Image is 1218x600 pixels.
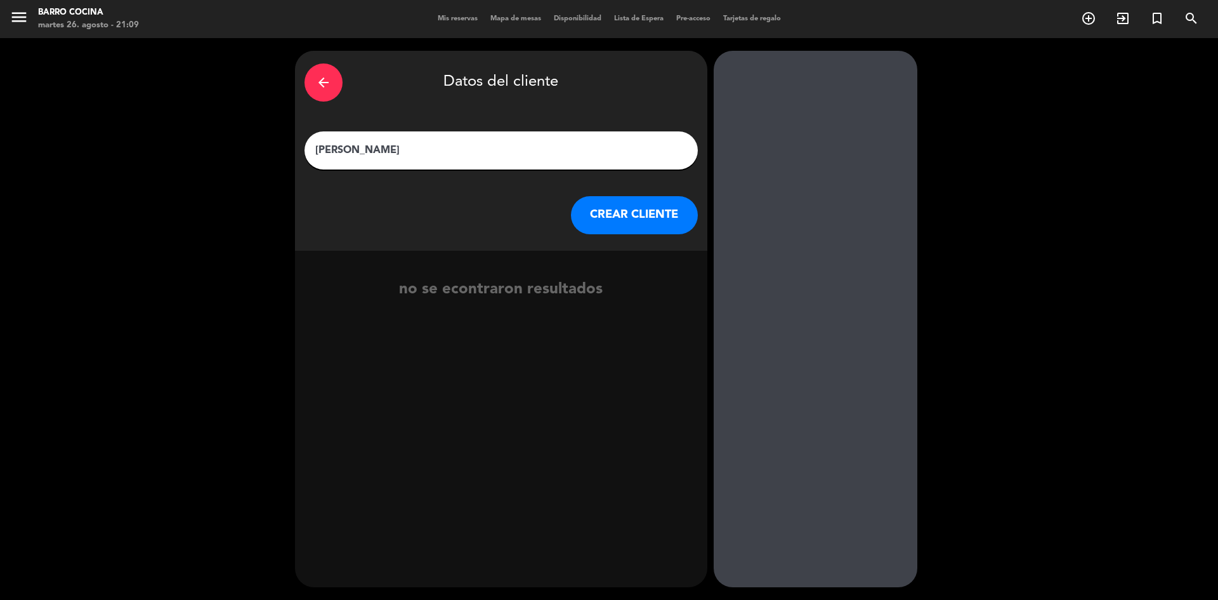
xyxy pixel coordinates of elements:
i: turned_in_not [1149,11,1165,26]
i: menu [10,8,29,27]
div: no se econtraron resultados [295,277,707,302]
span: Disponibilidad [547,15,608,22]
i: add_circle_outline [1081,11,1096,26]
i: exit_to_app [1115,11,1130,26]
button: menu [10,8,29,31]
span: Pre-acceso [670,15,717,22]
div: Datos del cliente [304,60,698,105]
div: Barro Cocina [38,6,139,19]
div: martes 26. agosto - 21:09 [38,19,139,32]
span: Mis reservas [431,15,484,22]
input: Escriba nombre, correo electrónico o número de teléfono... [314,142,688,159]
span: Mapa de mesas [484,15,547,22]
i: search [1184,11,1199,26]
span: Tarjetas de regalo [717,15,787,22]
span: Lista de Espera [608,15,670,22]
i: arrow_back [316,75,331,90]
button: CREAR CLIENTE [571,196,698,234]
